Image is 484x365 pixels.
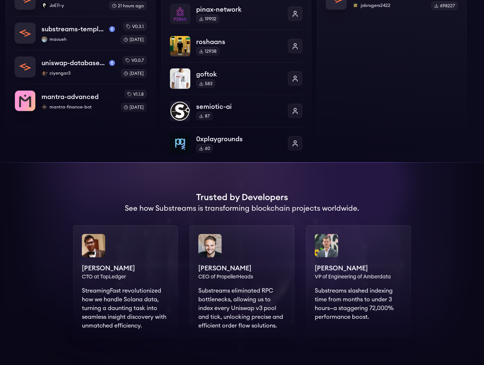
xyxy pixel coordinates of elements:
div: 87 [196,112,213,120]
p: goftok [196,69,282,79]
img: maoueh [41,36,47,42]
p: mantra-advanced [41,92,99,102]
a: uniswap-database-changes-mainnetuniswap-database-changes-mainnetmainnetciyengar3ciyengar3v0.0.7[D... [15,50,147,84]
img: mantra-advanced [15,91,35,111]
p: ciyengar3 [41,70,115,76]
div: v1.1.8 [124,90,147,99]
p: uniswap-database-changes-mainnet [41,58,106,68]
div: 21 hours ago [109,1,147,10]
img: uniswap-database-changes-mainnet [15,57,35,77]
div: 19902 [196,15,219,23]
img: semiotic-ai [170,101,190,121]
div: 698227 [431,1,458,10]
p: mantra-finance-bot [41,104,115,110]
h1: Trusted by Developers [196,192,288,203]
img: 0xplaygrounds [170,133,190,154]
p: roshaans [196,37,282,47]
a: semiotic-aisemiotic-ai87 [170,95,302,127]
a: roshaansroshaans12938 [170,30,302,62]
div: v0.0.7 [123,56,147,65]
img: jobrogers2422 [353,3,358,8]
div: [DATE] [121,35,147,44]
img: pinax-network [170,4,190,24]
p: pinax-network [196,4,282,15]
div: 60 [196,144,213,153]
p: JoE11-y [41,3,103,8]
a: 0xplaygrounds0xplaygrounds60 [170,127,302,154]
p: 0xplaygrounds [196,134,282,144]
img: JoE11-y [41,3,47,8]
div: v0.3.1 [123,22,147,31]
div: [DATE] [121,103,147,112]
div: 583 [196,79,215,88]
a: mantra-advancedmantra-advancedmantra-finance-botmantra-finance-botv1.1.8[DATE] [15,84,147,112]
div: [DATE] [121,69,147,78]
a: substreams-templatesubstreams-templatemainnetmaouehmaouehv0.3.1[DATE] [15,16,147,50]
img: substreams-template [15,23,35,43]
h2: See how Substreams is transforming blockchain projects worldwide. [125,203,359,214]
img: mainnet [109,60,115,66]
img: roshaans [170,36,190,56]
p: substreams-template [41,24,106,34]
p: maoueh [41,36,115,42]
div: 12938 [196,47,219,56]
p: semiotic-ai [196,102,282,112]
img: mantra-finance-bot [41,104,47,110]
img: mainnet [109,26,115,32]
img: goftok [170,68,190,89]
a: goftokgoftok583 [170,62,302,95]
img: ciyengar3 [41,70,47,76]
p: jobrogers2422 [353,3,425,8]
